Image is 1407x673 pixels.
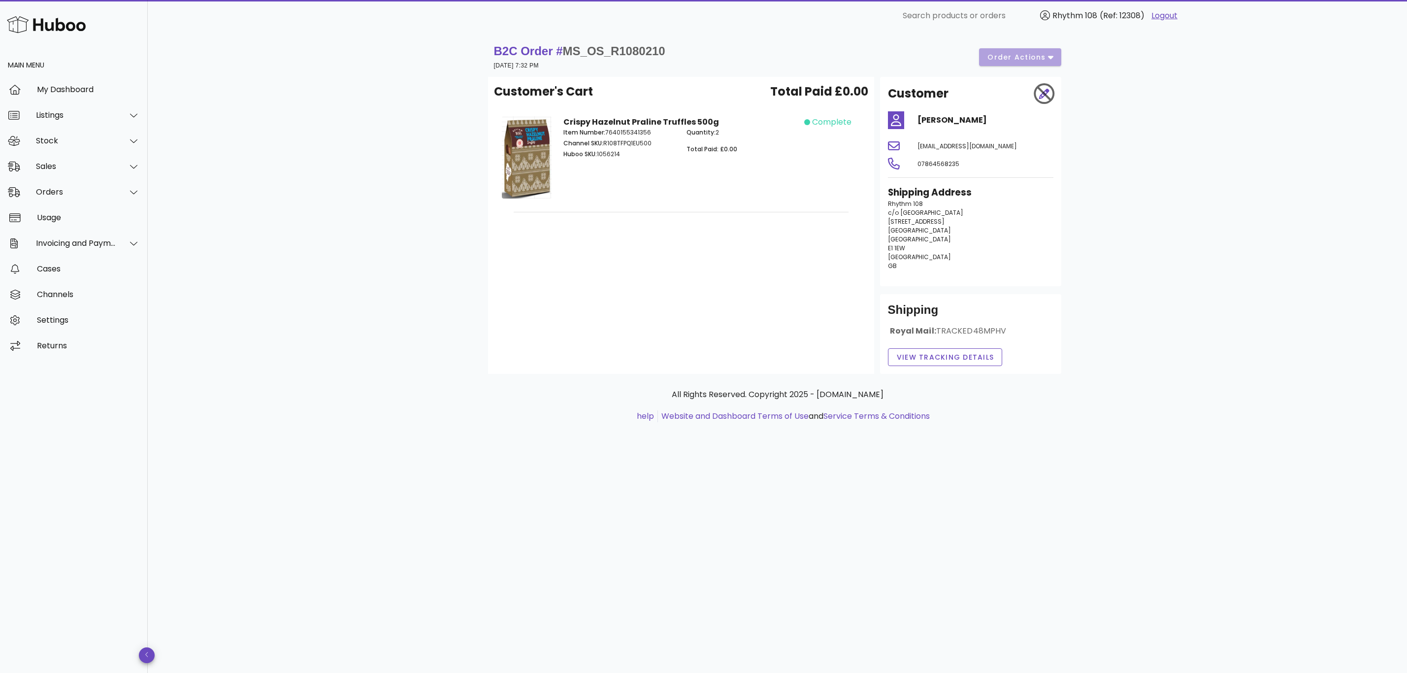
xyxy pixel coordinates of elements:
div: Invoicing and Payments [36,238,116,248]
span: [GEOGRAPHIC_DATA] [888,226,951,235]
div: Cases [37,264,140,273]
span: [EMAIL_ADDRESS][DOMAIN_NAME] [917,142,1017,150]
p: R108TFPQ1EU500 [563,139,675,148]
div: Sales [36,162,116,171]
a: Service Terms & Conditions [823,410,930,422]
img: Product Image [502,116,552,199]
div: Stock [36,136,116,145]
span: View Tracking details [896,352,994,363]
span: Rhythm 108 [1052,10,1097,21]
span: E1 1EW [888,244,905,252]
p: 7640155341356 [563,128,675,137]
p: 1056214 [563,150,675,159]
span: GB [888,262,897,270]
p: 2 [687,128,798,137]
div: Returns [37,341,140,350]
span: [GEOGRAPHIC_DATA] [888,253,951,261]
small: [DATE] 7:32 PM [494,62,539,69]
div: My Dashboard [37,85,140,94]
span: Total Paid £0.00 [770,83,868,101]
span: c/o [GEOGRAPHIC_DATA] [888,208,963,217]
h4: [PERSON_NAME] [917,114,1053,126]
strong: B2C Order # [494,44,665,58]
span: Total Paid: £0.00 [687,145,737,153]
span: complete [812,116,851,128]
span: Rhythm 108 [888,200,923,208]
a: Logout [1151,10,1178,22]
li: and [658,410,930,422]
span: TRACKED48MPHV [936,325,1007,336]
div: Channels [37,290,140,299]
div: Settings [37,315,140,325]
strong: Crispy Hazelnut Praline Truffles 500g [563,116,719,128]
span: Customer's Cart [494,83,593,101]
span: Channel SKU: [563,139,603,147]
h3: Shipping Address [888,186,1053,200]
div: Usage [37,213,140,222]
div: Shipping [888,302,1053,326]
a: Website and Dashboard Terms of Use [661,410,809,422]
span: Quantity: [687,128,716,136]
img: Huboo Logo [7,14,86,35]
button: View Tracking details [888,348,1003,366]
div: Listings [36,110,116,120]
span: [GEOGRAPHIC_DATA] [888,235,951,243]
div: Royal Mail: [888,326,1053,344]
span: [STREET_ADDRESS] [888,217,945,226]
span: Item Number: [563,128,605,136]
p: All Rights Reserved. Copyright 2025 - [DOMAIN_NAME] [496,389,1059,401]
a: help [637,410,654,422]
span: MS_OS_R1080210 [563,44,665,58]
span: (Ref: 12308) [1100,10,1145,21]
h2: Customer [888,85,949,102]
span: Huboo SKU: [563,150,597,158]
span: 07864568235 [917,160,959,168]
div: Orders [36,187,116,197]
